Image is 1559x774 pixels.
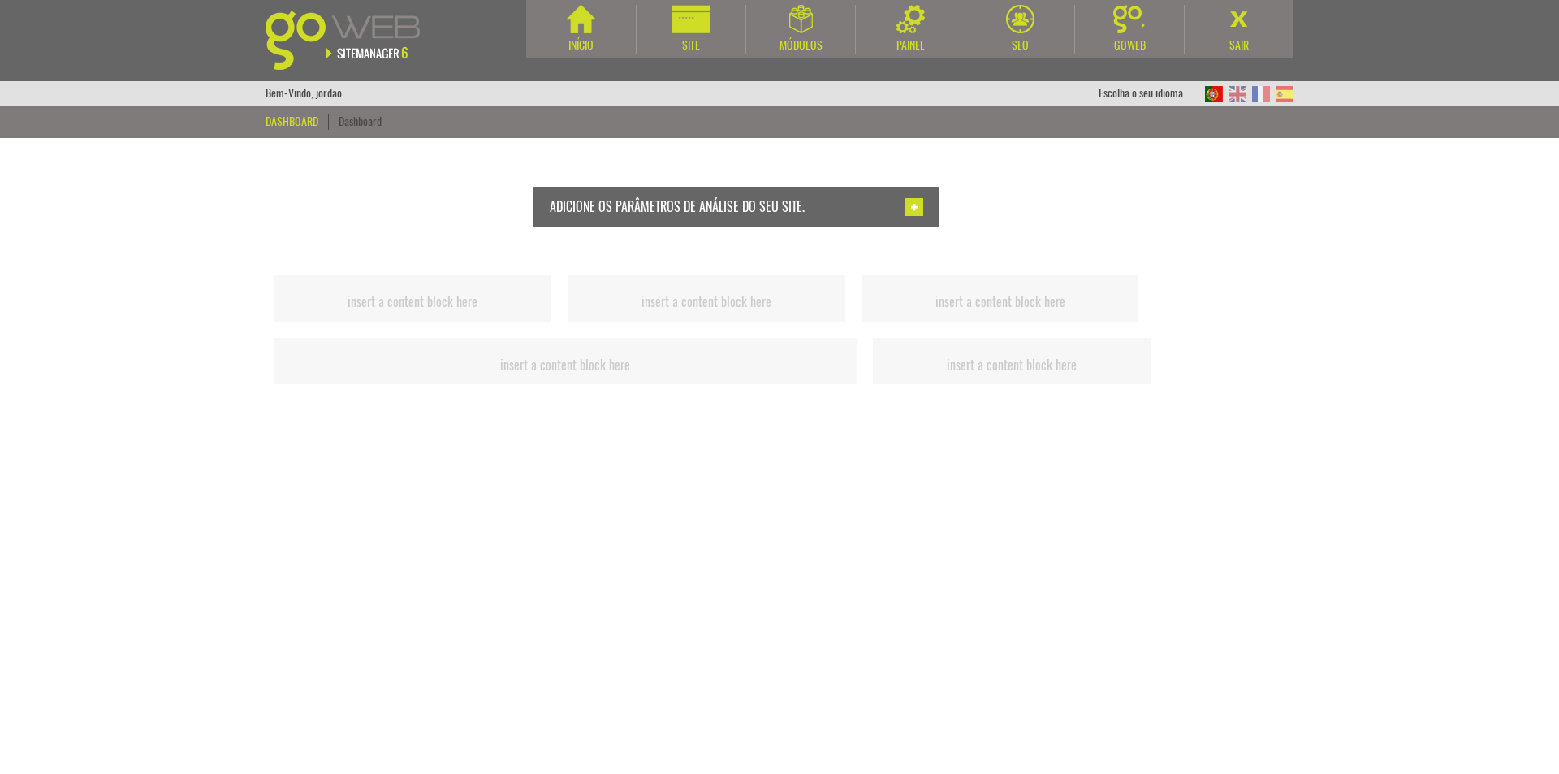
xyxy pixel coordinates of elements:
[1185,37,1293,54] div: Sair
[1205,86,1223,102] img: PT
[672,5,710,33] img: Site
[282,187,1190,227] a: Adicione os parâmetros de análise do seu site. Adicionar
[572,295,841,309] h2: insert a content block here
[1075,37,1184,54] div: Goweb
[526,37,636,54] div: Início
[339,114,382,129] a: Dashboard
[567,5,595,33] img: Início
[266,81,342,106] div: Bem-Vindo, jordao
[1252,86,1270,102] img: FR
[550,198,805,215] span: Adicione os parâmetros de análise do seu site.
[896,5,925,33] img: Painel
[637,37,745,54] div: Site
[877,358,1147,373] h2: insert a content block here
[1225,5,1254,33] img: Sair
[866,295,1135,309] h2: insert a content block here
[1113,5,1147,33] img: Goweb
[789,5,813,33] img: Módulos
[856,37,965,54] div: Painel
[1006,5,1034,33] img: SEO
[905,198,923,216] img: Adicionar
[1229,86,1246,102] img: EN
[278,295,547,309] h2: insert a content block here
[746,37,855,54] div: Módulos
[266,11,438,70] img: Goweb
[965,37,1074,54] div: SEO
[266,114,329,130] div: Dashboard
[1099,81,1199,106] div: Escolha o seu idioma
[278,358,853,373] h2: insert a content block here
[1276,86,1293,102] img: ES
